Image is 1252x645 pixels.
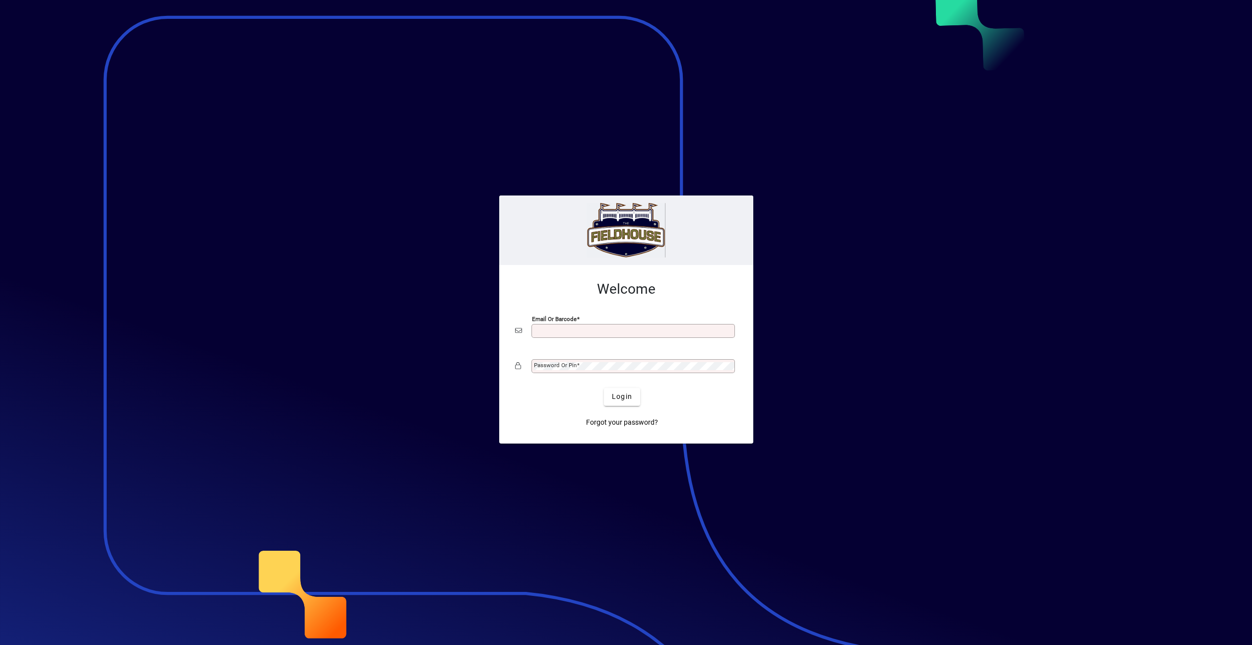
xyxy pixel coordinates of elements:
mat-label: Email or Barcode [532,315,577,322]
button: Login [604,388,640,406]
span: Login [612,391,632,402]
h2: Welcome [515,281,737,298]
mat-label: Password or Pin [534,362,577,369]
span: Forgot your password? [586,417,658,428]
a: Forgot your password? [582,414,662,432]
